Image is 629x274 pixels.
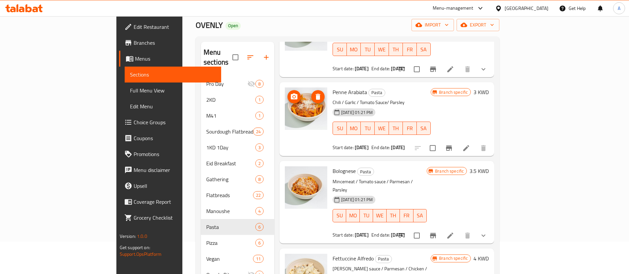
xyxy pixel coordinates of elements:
button: delete [460,61,475,77]
a: Edit menu item [446,232,454,240]
span: 2 [256,160,263,167]
span: Gathering [206,175,255,183]
div: items [255,80,264,88]
svg: Show Choices [479,65,487,73]
div: items [255,175,264,183]
div: Pasta6 [201,219,274,235]
span: TU [363,124,372,133]
button: delete image [311,90,325,103]
button: WE [375,43,389,56]
span: Coverage Report [134,198,216,206]
span: Start date: [333,64,354,73]
b: [DATE] [391,231,405,239]
div: 2KD1 [201,92,274,108]
h6: 3 KWD [473,87,489,97]
span: 22 [253,192,263,198]
div: Menu-management [433,4,473,12]
span: Select to update [410,229,424,243]
div: Pasta [368,89,385,97]
span: Pasta [369,89,385,96]
button: sort-choices [394,228,410,244]
a: Edit menu item [462,144,470,152]
div: M411 [201,108,274,124]
div: Gathering8 [201,171,274,187]
a: Branches [119,35,221,51]
span: Version: [120,232,136,241]
p: Mincemeat / Tomato sauce / Parmesan / Parsley [333,178,427,194]
div: Pasta [357,168,374,176]
span: Manoushe [206,207,255,215]
span: Branch specific [436,255,471,261]
span: Choice Groups [134,118,216,126]
span: Fettuccine Alfredo [333,253,374,263]
span: OVENLY [196,18,223,32]
span: Edit Restaurant [134,23,216,31]
span: 1 [256,113,263,119]
button: TU [361,122,375,135]
a: Menu disclaimer [119,162,221,178]
button: SA [417,43,431,56]
button: delete [475,140,491,156]
button: Branch-specific-item [441,140,457,156]
div: 1KD 1Day3 [201,139,274,155]
span: SU [336,124,344,133]
span: End date: [371,231,390,239]
span: Grocery Checklist [134,214,216,222]
h6: 3.5 KWD [470,166,489,176]
button: SA [417,122,431,135]
span: Start date: [333,143,354,152]
button: export [457,19,499,31]
span: Pasta [357,168,374,176]
div: Pro Day8 [201,76,274,92]
button: FR [403,43,417,56]
span: Menus [135,55,216,63]
span: Eid Breakfast [206,159,255,167]
button: TH [387,209,400,222]
button: upload picture [287,90,301,103]
svg: Inactive section [247,80,255,88]
a: Choice Groups [119,114,221,130]
span: 2KD [206,96,255,104]
div: items [255,239,264,247]
span: 1.0.0 [137,232,147,241]
span: 1 [256,97,263,103]
span: 8 [256,81,263,87]
div: items [255,96,264,104]
button: delete [460,228,475,244]
span: export [462,21,494,29]
div: items [255,159,264,167]
span: WE [376,211,384,220]
span: Select to update [410,62,424,76]
div: items [253,255,264,263]
span: TH [389,211,397,220]
span: End date: [371,143,390,152]
span: Pizza [206,239,255,247]
span: Upsell [134,182,216,190]
a: Edit menu item [446,65,454,73]
span: Flatbreads [206,191,253,199]
span: Branch specific [432,168,467,174]
a: Menus [119,51,221,67]
span: TU [362,211,370,220]
svg: Show Choices [479,232,487,240]
button: SU [333,122,347,135]
a: Upsell [119,178,221,194]
button: WE [373,209,386,222]
span: Coupons [134,134,216,142]
button: Add section [258,49,274,65]
span: Branch specific [436,89,471,95]
a: Grocery Checklist [119,210,221,226]
button: import [411,19,454,31]
span: Open [225,23,241,28]
span: Select all sections [228,50,242,64]
button: SA [413,209,427,222]
span: TH [392,45,400,54]
span: 6 [256,224,263,230]
b: [DATE] [355,64,369,73]
span: FR [403,211,410,220]
span: SA [419,45,428,54]
span: M41 [206,112,255,120]
span: Edit Menu [130,102,216,110]
span: Pasta [375,255,392,263]
div: Flatbreads22 [201,187,274,203]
